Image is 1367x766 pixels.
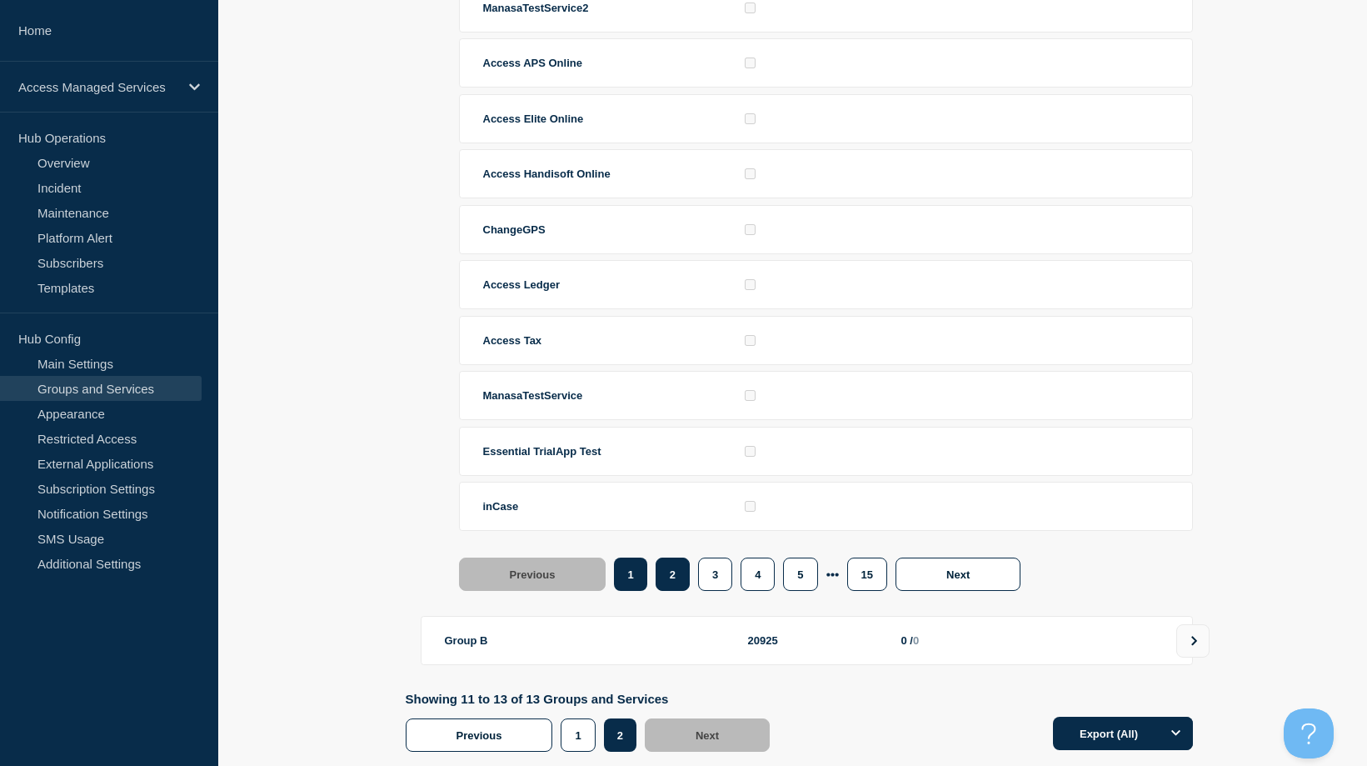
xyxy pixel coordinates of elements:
span: Previous [510,568,556,581]
span: Access Elite Online [483,113,584,125]
div: 20925 [748,634,881,647]
span: ManasaTestService2 [483,2,589,14]
span: ManasaTestService [483,389,583,402]
span: Access APS Online [483,57,582,69]
button: Next [896,558,1020,591]
button: 1 [614,558,646,591]
iframe: Help Scout Beacon - Open [1284,708,1334,758]
span: Access Tax [483,334,542,347]
span: Previous [456,729,502,742]
button: 5 [783,558,817,591]
span: Access Handisoft Online [483,168,611,180]
p: Showing 11 to 13 of 13 Groups and Services [406,692,779,706]
span: Next [946,568,970,581]
button: Previous [406,718,553,752]
button: Next [645,718,770,752]
span: ChangeGPS [483,223,546,236]
span: Next [696,729,719,742]
button: Previous [459,558,606,591]
span: 0 [913,634,919,647]
p: Access Managed Services [18,80,178,94]
button: 2 [604,718,636,752]
button: Export (All) [1053,717,1193,750]
button: 2 [656,558,690,591]
span: inCase [483,500,519,513]
span: Access Ledger [483,278,561,291]
span: 0 / [901,634,913,647]
span: Group B [445,634,488,647]
button: 3 [698,558,732,591]
button: 4 [741,558,775,591]
span: Essential TrialApp Test [483,445,601,458]
button: 15 [847,558,887,591]
button: 1 [561,718,595,752]
button: Options [1160,717,1193,750]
